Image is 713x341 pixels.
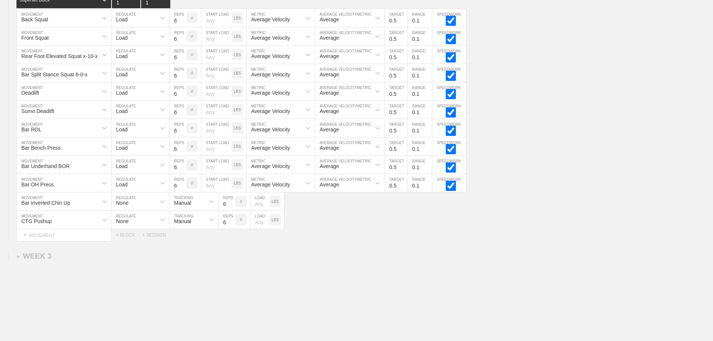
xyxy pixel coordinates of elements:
[234,71,241,75] p: LBS
[234,163,241,167] p: LBS
[16,252,52,261] div: WEEK 3
[234,16,241,20] p: LBS
[142,232,172,238] div: + SESSION
[191,89,193,94] p: #
[320,182,339,188] div: Average
[272,200,279,204] p: LBS
[251,90,290,96] div: Average Velocity
[116,200,128,206] div: None
[251,16,290,22] div: Average Velocity
[250,192,269,210] input: Any
[191,108,193,112] p: #
[320,53,339,59] div: Average
[21,16,48,22] div: Back Squat
[250,211,269,229] input: Any
[234,108,241,112] p: LBS
[272,218,279,222] p: LBS
[234,144,241,149] p: LBS
[201,46,232,64] input: Any
[320,90,339,96] div: Average
[240,200,242,204] p: #
[320,35,339,41] div: Average
[201,64,232,82] input: Any
[320,127,339,133] div: Average
[16,253,20,260] span: +
[201,174,232,192] input: Any
[251,108,290,114] div: Average Velocity
[251,53,290,59] div: Average Velocity
[116,108,128,114] div: Load
[191,181,193,185] p: #
[201,9,232,27] input: Any
[174,218,191,224] div: Manual
[234,34,241,39] p: LBS
[191,163,193,167] p: #
[320,108,339,114] div: Average
[234,53,241,57] p: LBS
[201,101,232,119] input: Any
[21,163,70,169] div: Bar Underhand BOR
[174,200,191,206] div: Manual
[116,127,128,133] div: Load
[116,182,128,188] div: Load
[191,71,193,75] p: #
[21,90,39,96] div: Deadlift
[191,144,193,149] p: #
[116,90,128,96] div: Load
[234,126,241,130] p: LBS
[116,163,128,169] div: Load
[201,27,232,45] input: Any
[21,108,54,114] div: Sumo Deadlift
[16,229,112,241] div: MOVEMENT
[21,53,98,59] div: Rear Foot Elevated Squat x-10-x
[116,35,128,41] div: Load
[201,119,232,137] input: Any
[191,126,193,130] p: #
[21,218,52,224] div: CTG Pushup
[116,145,128,151] div: Load
[21,71,88,77] div: Bar Split Stance Squat 6-0-x
[234,89,241,94] p: LBS
[116,71,128,77] div: Load
[251,127,290,133] div: Average Velocity
[21,127,42,133] div: Bar RDL
[320,71,339,77] div: Average
[251,71,290,77] div: Average Velocity
[240,218,242,222] p: #
[21,200,70,206] div: Bar Inverted Chin Up
[21,145,61,151] div: Bar Bench Press
[251,145,290,151] div: Average Velocity
[116,218,128,224] div: None
[116,16,128,22] div: Load
[320,145,339,151] div: Average
[21,182,54,188] div: Bar OH Press
[201,82,232,100] input: Any
[116,232,142,238] div: + BLOCK
[201,137,232,155] input: Any
[191,16,193,20] p: #
[116,53,128,59] div: Load
[320,163,339,169] div: Average
[676,305,713,341] iframe: Chat Widget
[251,35,290,41] div: Average Velocity
[21,35,49,41] div: Front Squat
[320,16,339,22] div: Average
[234,181,241,185] p: LBS
[191,53,193,57] p: #
[251,163,290,169] div: Average Velocity
[201,156,232,174] input: Any
[23,232,27,238] span: +
[191,34,193,39] p: #
[251,182,290,188] div: Average Velocity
